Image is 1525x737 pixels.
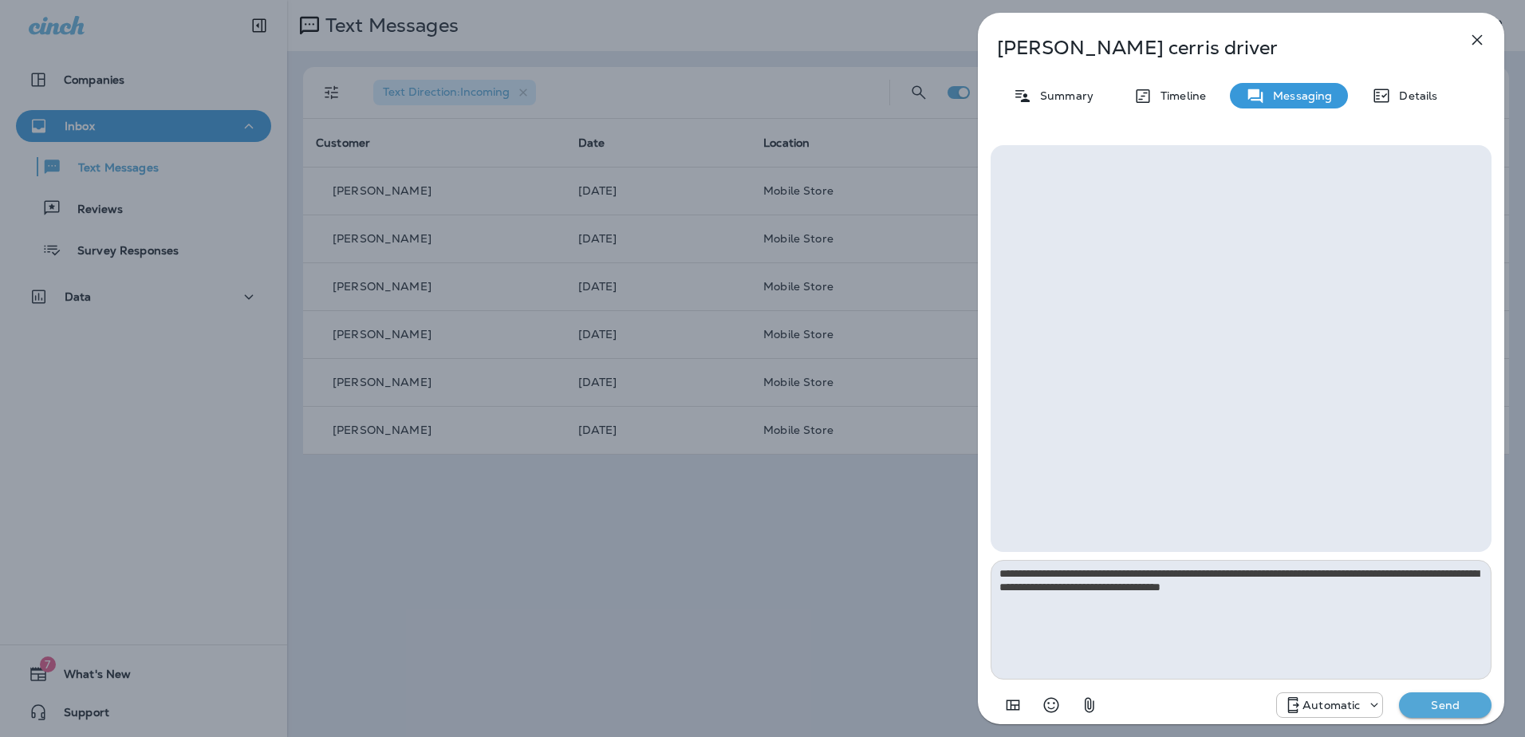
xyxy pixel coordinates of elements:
[997,37,1432,59] p: [PERSON_NAME] cerris driver
[1412,698,1479,712] p: Send
[1399,692,1492,718] button: Send
[1391,89,1437,102] p: Details
[1265,89,1332,102] p: Messaging
[1153,89,1206,102] p: Timeline
[997,689,1029,721] button: Add in a premade template
[1032,89,1094,102] p: Summary
[1035,689,1067,721] button: Select an emoji
[1302,699,1360,711] p: Automatic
